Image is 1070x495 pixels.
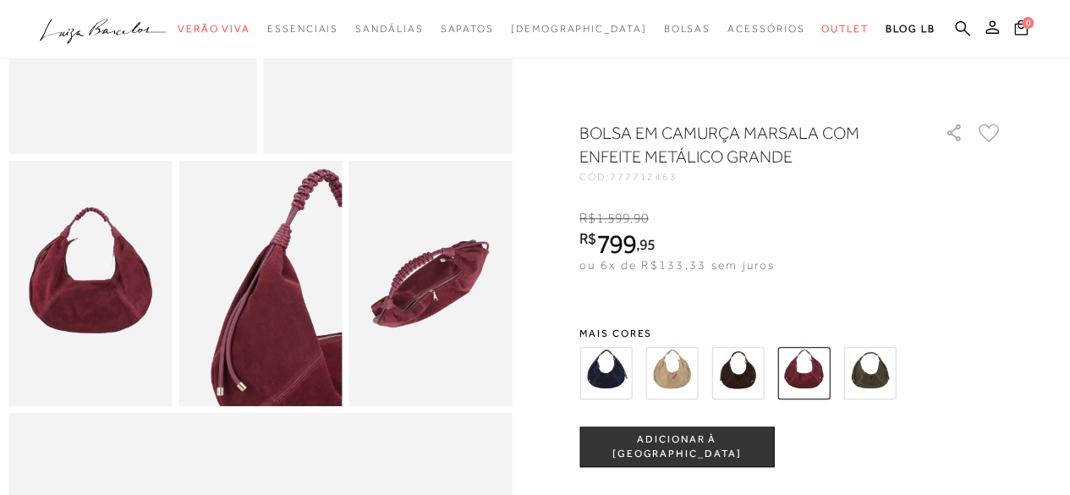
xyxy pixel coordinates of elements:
i: R$ [579,211,595,226]
span: Sapatos [440,23,493,35]
span: Bolsas [663,23,711,35]
span: 95 [639,235,656,253]
span: Verão Viva [178,23,250,35]
a: categoryNavScreenReaderText [727,14,804,45]
span: BLOG LB [886,23,935,35]
span: Essenciais [267,23,338,35]
button: 0 [1009,19,1033,41]
a: categoryNavScreenReaderText [178,14,250,45]
button: ADICIONAR À [GEOGRAPHIC_DATA] [579,426,774,467]
a: categoryNavScreenReaderText [663,14,711,45]
img: BOLSA EM CAMURÇA AZUL NAVAL COM ENFEITE METÁLICO GRANDE [579,347,632,399]
i: , [636,237,656,252]
span: 799 [596,228,636,259]
span: 777712463 [610,171,678,183]
a: categoryNavScreenReaderText [267,14,338,45]
span: ou 6x de R$133,33 sem juros [579,258,775,272]
a: categoryNavScreenReaderText [440,14,493,45]
a: noSubCategoriesText [511,14,647,45]
img: image [348,161,512,406]
span: 0 [1022,17,1034,29]
span: Outlet [821,23,869,35]
h1: BOLSA EM CAMURÇA MARSALA COM ENFEITE METÁLICO GRANDE [579,121,897,168]
i: R$ [579,231,596,246]
img: BOLSA EM CAMURÇA BEGE FENDI COM ENFEITE METÁLICO GRANDE [645,347,698,399]
span: Mais cores [579,328,1002,338]
img: BOLSA EM CAMURÇA MARSALA COM ENFEITE METÁLICO GRANDE [777,347,830,399]
span: ADICIONAR À [GEOGRAPHIC_DATA] [580,432,773,462]
a: categoryNavScreenReaderText [821,14,869,45]
img: BOLSA EM CAMURÇA CAFÉ COM ENFEITE METÁLICO GRANDE [711,347,764,399]
span: Acessórios [727,23,804,35]
a: categoryNavScreenReaderText [355,14,423,45]
a: BLOG LB [886,14,935,45]
span: 90 [633,211,648,226]
div: CÓD: [579,172,918,182]
img: image [8,161,172,406]
i: , [630,211,649,226]
span: Sandálias [355,23,423,35]
span: [DEMOGRAPHIC_DATA] [511,23,647,35]
img: BOLSA EM CAMURÇA VERDE TOMILHO COM ENFEITE METÁLICO GRANDE [843,347,896,399]
span: 1.599 [595,211,630,226]
img: image [178,161,342,406]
